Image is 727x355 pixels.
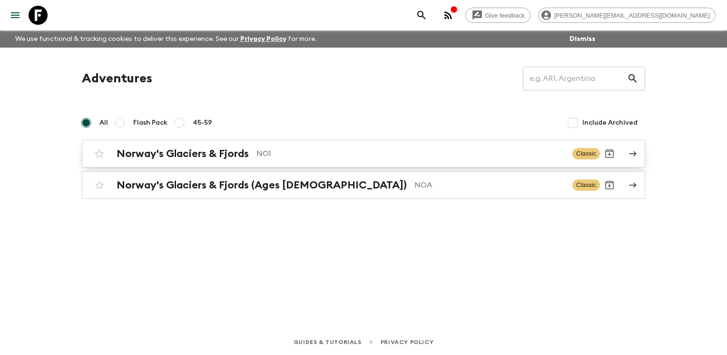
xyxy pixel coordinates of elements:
span: Give feedback [480,12,530,19]
a: Norway's Glaciers & FjordsNO1ClassicArchive [82,140,645,168]
a: Privacy Policy [381,337,433,347]
span: Classic [572,148,600,159]
button: Dismiss [567,32,598,46]
p: NOA [414,179,565,191]
span: All [99,118,108,128]
a: Give feedback [465,8,531,23]
h2: Norway's Glaciers & Fjords (Ages [DEMOGRAPHIC_DATA]) [117,179,407,191]
p: NO1 [256,148,565,159]
button: Archive [600,144,619,163]
span: 45-59 [193,118,212,128]
button: Archive [600,176,619,195]
button: search adventures [412,6,431,25]
h2: Norway's Glaciers & Fjords [117,148,249,160]
span: Include Archived [582,118,638,128]
button: menu [6,6,25,25]
span: Flash Pack [133,118,167,128]
span: [PERSON_NAME][EMAIL_ADDRESS][DOMAIN_NAME] [549,12,715,19]
h1: Adventures [82,69,152,88]
span: Classic [572,179,600,191]
p: We use functional & tracking cookies to deliver this experience. See our for more. [11,30,320,48]
a: Guides & Tutorials [294,337,362,347]
a: Norway's Glaciers & Fjords (Ages [DEMOGRAPHIC_DATA])NOAClassicArchive [82,171,645,199]
input: e.g. AR1, Argentina [523,65,627,92]
a: Privacy Policy [240,36,286,42]
div: [PERSON_NAME][EMAIL_ADDRESS][DOMAIN_NAME] [538,8,716,23]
